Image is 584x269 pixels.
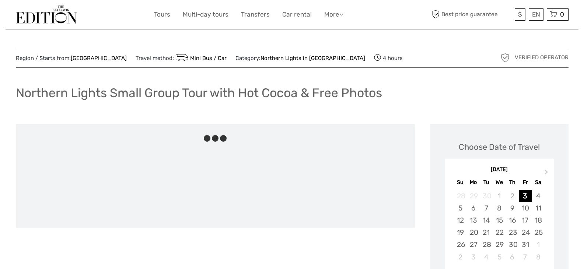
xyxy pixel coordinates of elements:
div: Choose Tuesday, November 4th, 2025 [480,251,493,263]
div: Not available Thursday, October 2nd, 2025 [506,190,519,202]
div: Sa [532,177,545,187]
div: Choose Monday, October 13th, 2025 [467,214,480,226]
div: month 2025-10 [447,190,551,263]
div: Not available Sunday, September 28th, 2025 [454,190,467,202]
button: Next Month [541,168,553,180]
div: Choose Sunday, October 5th, 2025 [454,202,467,214]
div: Th [506,177,519,187]
div: Choose Friday, October 31st, 2025 [519,238,532,251]
div: Choose Sunday, October 12th, 2025 [454,214,467,226]
div: Choose Tuesday, October 28th, 2025 [480,238,493,251]
div: Choose Thursday, October 23rd, 2025 [506,226,519,238]
span: Best price guarantee [430,8,513,21]
div: Choose Tuesday, October 14th, 2025 [480,214,493,226]
span: $ [518,11,522,18]
div: EN [529,8,543,21]
a: Tours [154,9,170,20]
span: Verified Operator [515,54,569,61]
div: Not available Tuesday, September 30th, 2025 [480,190,493,202]
div: Choose Sunday, November 2nd, 2025 [454,251,467,263]
div: Choose Saturday, October 25th, 2025 [532,226,545,238]
a: Car rental [282,9,312,20]
div: Choose Tuesday, October 21st, 2025 [480,226,493,238]
div: Tu [480,177,493,187]
div: Choose Saturday, October 4th, 2025 [532,190,545,202]
span: Region / Starts from: [16,54,127,62]
div: Su [454,177,467,187]
div: Choose Wednesday, November 5th, 2025 [493,251,506,263]
div: Choose Wednesday, October 22nd, 2025 [493,226,506,238]
div: Choose Monday, October 20th, 2025 [467,226,480,238]
a: Mini Bus / Car [174,55,227,61]
div: Choose Thursday, October 9th, 2025 [506,202,519,214]
div: Choose Sunday, October 26th, 2025 [454,238,467,251]
div: Mo [467,177,480,187]
div: Choose Saturday, November 8th, 2025 [532,251,545,263]
div: Choose Wednesday, October 29th, 2025 [493,238,506,251]
div: Choose Thursday, November 6th, 2025 [506,251,519,263]
div: Not available Wednesday, October 1st, 2025 [493,190,506,202]
div: Choose Wednesday, October 8th, 2025 [493,202,506,214]
img: The Reykjavík Edition [16,6,77,24]
div: Choose Saturday, October 11th, 2025 [532,202,545,214]
h1: Northern Lights Small Group Tour with Hot Cocoa & Free Photos [16,85,382,100]
div: Choose Saturday, November 1st, 2025 [532,238,545,251]
div: Choose Thursday, October 30th, 2025 [506,238,519,251]
div: Choose Monday, October 6th, 2025 [467,202,480,214]
a: Multi-day tours [183,9,228,20]
div: Choose Saturday, October 18th, 2025 [532,214,545,226]
div: Choose Thursday, October 16th, 2025 [506,214,519,226]
div: Choose Friday, November 7th, 2025 [519,251,532,263]
div: Choose Friday, October 3rd, 2025 [519,190,532,202]
div: Choose Wednesday, October 15th, 2025 [493,214,506,226]
img: verified_operator_grey_128.png [499,52,511,64]
span: 4 hours [374,53,403,63]
div: Choose Friday, October 10th, 2025 [519,202,532,214]
div: Choose Monday, November 3rd, 2025 [467,251,480,263]
div: Choose Friday, October 17th, 2025 [519,214,532,226]
div: Choose Monday, October 27th, 2025 [467,238,480,251]
div: Choose Date of Travel [459,141,540,153]
a: More [324,9,343,20]
div: Fr [519,177,532,187]
div: Not available Monday, September 29th, 2025 [467,190,480,202]
a: [GEOGRAPHIC_DATA] [71,55,127,61]
div: Choose Tuesday, October 7th, 2025 [480,202,493,214]
div: Choose Friday, October 24th, 2025 [519,226,532,238]
a: Transfers [241,9,270,20]
span: Travel method: [136,53,227,63]
a: Northern Lights in [GEOGRAPHIC_DATA] [260,55,365,61]
span: Category: [235,54,365,62]
div: [DATE] [445,166,554,174]
div: Choose Sunday, October 19th, 2025 [454,226,467,238]
div: We [493,177,506,187]
span: 0 [559,11,565,18]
